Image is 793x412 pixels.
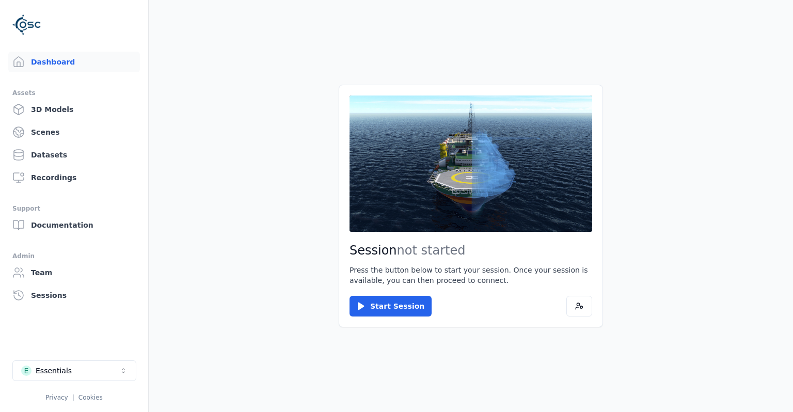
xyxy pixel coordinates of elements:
[12,10,41,39] img: Logo
[72,394,74,401] span: |
[12,87,136,99] div: Assets
[12,202,136,215] div: Support
[8,122,140,142] a: Scenes
[12,250,136,262] div: Admin
[8,167,140,188] a: Recordings
[350,265,592,286] p: Press the button below to start your session. Once your session is available, you can then procee...
[350,242,592,259] h2: Session
[78,394,103,401] a: Cookies
[12,360,136,381] button: Select a workspace
[8,145,140,165] a: Datasets
[8,99,140,120] a: 3D Models
[350,296,432,316] button: Start Session
[8,215,140,235] a: Documentation
[8,262,140,283] a: Team
[397,243,466,258] span: not started
[21,366,31,376] div: E
[36,366,72,376] div: Essentials
[8,52,140,72] a: Dashboard
[8,285,140,306] a: Sessions
[45,394,68,401] a: Privacy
